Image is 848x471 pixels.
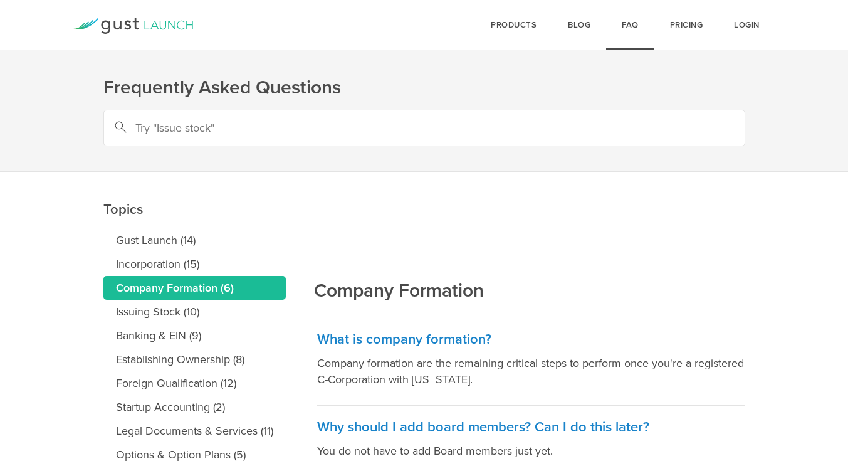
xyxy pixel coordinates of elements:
a: Issuing Stock (10) [103,300,286,324]
h3: Why should I add board members? Can I do this later? [317,418,745,437]
a: Company Formation (6) [103,276,286,300]
a: Establishing Ownership (8) [103,347,286,371]
h1: Frequently Asked Questions [103,75,745,100]
p: You do not have to add Board members just yet. [317,443,745,459]
a: Foreign Qualification (12) [103,371,286,395]
a: Gust Launch (14) [103,228,286,252]
a: Startup Accounting (2) [103,395,286,419]
a: Incorporation (15) [103,252,286,276]
p: Company formation are the remaining critical steps to perform once you're a registered C-Corporat... [317,355,745,388]
h2: Topics [103,112,286,222]
a: Options & Option Plans (5) [103,443,286,467]
input: Try "Issue stock" [103,110,745,146]
a: Legal Documents & Services (11) [103,419,286,443]
a: What is company formation? Company formation are the remaining critical steps to perform once you... [317,318,745,406]
h2: Company Formation [314,194,484,304]
a: Banking & EIN (9) [103,324,286,347]
h3: What is company formation? [317,331,745,349]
